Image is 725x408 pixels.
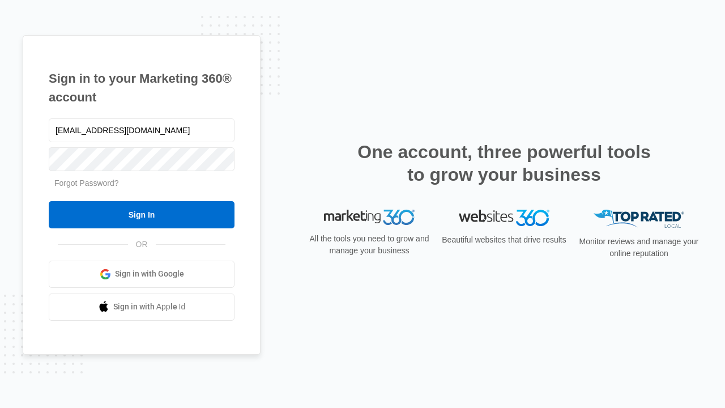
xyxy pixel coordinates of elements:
[575,236,702,260] p: Monitor reviews and manage your online reputation
[54,178,119,188] a: Forgot Password?
[306,233,433,257] p: All the tools you need to grow and manage your business
[594,210,684,228] img: Top Rated Local
[49,201,234,228] input: Sign In
[49,261,234,288] a: Sign in with Google
[459,210,549,226] img: Websites 360
[324,210,415,226] img: Marketing 360
[113,301,186,313] span: Sign in with Apple Id
[49,118,234,142] input: Email
[49,69,234,107] h1: Sign in to your Marketing 360® account
[441,234,568,246] p: Beautiful websites that drive results
[49,294,234,321] a: Sign in with Apple Id
[128,239,156,250] span: OR
[115,268,184,280] span: Sign in with Google
[354,141,654,186] h2: One account, three powerful tools to grow your business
